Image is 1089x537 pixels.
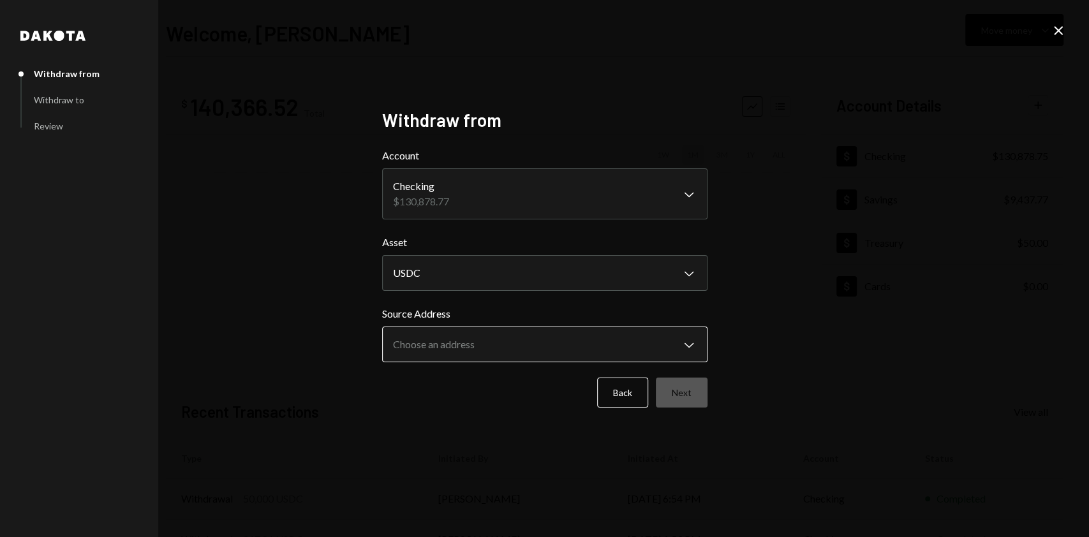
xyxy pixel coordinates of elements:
[382,255,707,291] button: Asset
[382,148,707,163] label: Account
[382,327,707,362] button: Source Address
[382,168,707,219] button: Account
[382,235,707,250] label: Asset
[382,306,707,321] label: Source Address
[34,68,100,79] div: Withdraw from
[34,94,84,105] div: Withdraw to
[382,108,707,133] h2: Withdraw from
[34,121,63,131] div: Review
[597,378,648,408] button: Back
